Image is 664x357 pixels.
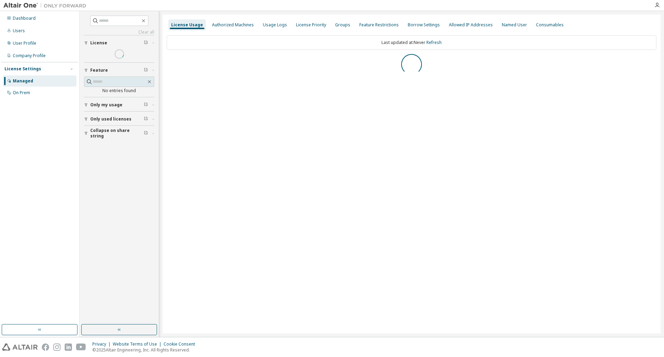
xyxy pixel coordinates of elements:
div: License Usage [171,22,203,28]
div: Website Terms of Use [113,341,164,347]
span: Collapse on share string [90,128,144,139]
span: Clear filter [144,40,148,46]
div: Groups [335,22,350,28]
div: User Profile [13,41,36,46]
span: Only my usage [90,102,122,108]
img: Altair One [3,2,90,9]
div: Dashboard [13,16,36,21]
div: Named User [502,22,527,28]
div: License Settings [4,66,41,72]
div: On Prem [13,90,30,96]
button: License [84,35,154,51]
span: Clear filter [144,131,148,136]
span: Feature [90,68,108,73]
div: Authorized Machines [212,22,254,28]
div: Borrow Settings [408,22,440,28]
a: Clear all [84,29,154,35]
span: Only used licenses [90,116,131,122]
button: Collapse on share string [84,126,154,141]
span: Clear filter [144,116,148,122]
div: Managed [13,78,33,84]
div: No entries found [84,88,154,93]
div: Consumables [536,22,564,28]
button: Feature [84,63,154,78]
div: Users [13,28,25,34]
div: License Priority [296,22,326,28]
img: altair_logo.svg [2,343,38,351]
div: Last updated at: Never [167,35,656,50]
span: Clear filter [144,68,148,73]
div: Company Profile [13,53,46,59]
div: Allowed IP Addresses [449,22,493,28]
a: Refresh [426,39,442,45]
div: Privacy [92,341,113,347]
button: Only used licenses [84,111,154,127]
div: Feature Restrictions [359,22,399,28]
img: facebook.svg [42,343,49,351]
div: Cookie Consent [164,341,199,347]
span: Clear filter [144,102,148,108]
span: License [90,40,107,46]
img: youtube.svg [76,343,86,351]
img: linkedin.svg [65,343,72,351]
button: Only my usage [84,97,154,113]
div: Usage Logs [263,22,287,28]
p: © 2025 Altair Engineering, Inc. All Rights Reserved. [92,347,199,353]
img: instagram.svg [53,343,61,351]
